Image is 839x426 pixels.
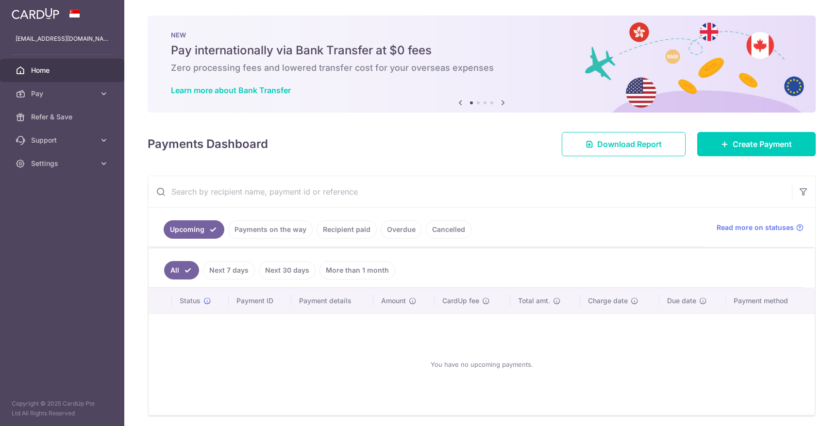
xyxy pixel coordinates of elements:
h6: Zero processing fees and lowered transfer cost for your overseas expenses [171,62,792,74]
span: Download Report [597,138,662,150]
img: Bank transfer banner [148,16,816,113]
a: Recipient paid [317,220,377,239]
span: CardUp fee [442,296,479,306]
span: Amount [381,296,406,306]
span: Settings [31,159,95,168]
span: Create Payment [733,138,792,150]
span: Status [180,296,201,306]
img: CardUp [12,8,59,19]
th: Payment ID [229,288,292,313]
a: Download Report [562,132,686,156]
a: Read more on statuses [717,223,804,232]
a: Upcoming [164,220,224,239]
a: All [164,261,199,279]
p: NEW [171,31,792,39]
a: Overdue [381,220,422,239]
a: Next 7 days [203,261,255,279]
p: [EMAIL_ADDRESS][DOMAIN_NAME] [16,34,109,44]
a: Cancelled [426,220,471,239]
span: Charge date [588,296,628,306]
span: Read more on statuses [717,223,794,232]
a: Create Payment [697,132,816,156]
span: Home [31,66,95,75]
a: Learn more about Bank Transfer [171,85,291,95]
a: Payments on the way [228,220,313,239]
h5: Pay internationally via Bank Transfer at $0 fees [171,43,792,58]
input: Search by recipient name, payment id or reference [148,176,792,207]
a: Next 30 days [259,261,316,279]
a: More than 1 month [319,261,395,279]
span: Refer & Save [31,112,95,122]
span: Pay [31,89,95,98]
span: Support [31,135,95,145]
span: Due date [667,296,696,306]
h4: Payments Dashboard [148,135,268,153]
th: Payment method [726,288,815,313]
div: You have no upcoming payments. [160,322,803,407]
th: Payment details [291,288,373,313]
span: Total amt. [518,296,550,306]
